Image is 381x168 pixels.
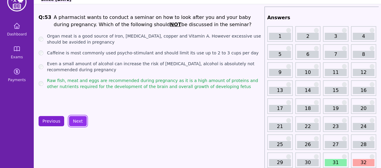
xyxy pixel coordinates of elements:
[269,123,291,130] a: 21
[353,159,375,166] a: 32
[297,141,319,148] a: 26
[353,87,375,94] a: 16
[2,41,31,63] a: Exams
[8,78,26,82] span: Payments
[47,61,262,73] label: Even a small amount of alcohol can increase the risk of [MEDICAL_DATA], alcohol is absolutely not...
[325,87,347,94] a: 15
[297,105,319,112] a: 18
[69,116,87,126] button: Next
[297,159,319,166] a: 30
[297,69,319,76] a: 10
[353,141,375,148] a: 28
[7,32,27,37] span: Dashboard
[325,123,347,130] a: 23
[47,33,262,45] label: Organ meat is a good source of Iron, [MEDICAL_DATA], copper and Vitamin A. However excessive use ...
[353,123,375,130] a: 24
[170,22,181,27] u: NOT
[47,50,258,56] label: Caffeine is most commonly used psycho-stimulant and should limit its use up to 2 to 3 cups per day
[39,14,51,28] h1: Q: 53
[325,105,347,112] a: 19
[2,19,31,40] a: Dashboard
[353,105,375,112] a: 20
[325,33,347,40] a: 3
[267,14,376,21] h2: Answers
[47,78,262,90] label: Raw fish, meat and eggs are recommended during pregnancy as it is a high amount of proteins and o...
[353,69,375,76] a: 12
[269,51,291,58] a: 5
[325,51,347,58] a: 7
[353,51,375,58] a: 8
[54,14,262,28] li: A pharmacist wants to conduct a seminar on how to look after you and your baby during pregnancy. ...
[325,69,347,76] a: 11
[269,105,291,112] a: 17
[325,141,347,148] a: 27
[11,55,23,60] span: Exams
[269,69,291,76] a: 9
[2,64,31,86] a: Payments
[39,116,64,126] button: Previous
[297,87,319,94] a: 14
[297,33,319,40] a: 2
[325,159,347,166] a: 31
[269,33,291,40] a: 1
[269,141,291,148] a: 25
[297,51,319,58] a: 6
[297,123,319,130] a: 22
[269,159,291,166] a: 29
[353,33,375,40] a: 4
[269,87,291,94] a: 13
